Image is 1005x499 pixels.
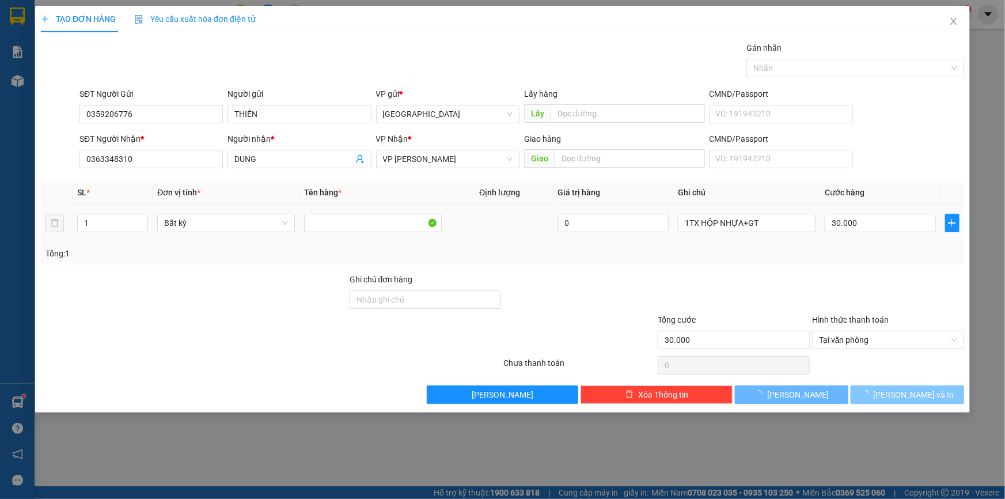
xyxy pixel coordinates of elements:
span: plus [41,15,49,23]
button: [PERSON_NAME] [427,385,579,404]
b: GỬI : [GEOGRAPHIC_DATA] [5,72,200,91]
button: delete [45,214,64,232]
span: loading [861,390,874,398]
span: [PERSON_NAME] [767,388,829,401]
label: Ghi chú đơn hàng [350,275,413,284]
span: user-add [355,154,365,164]
img: logo.jpg [5,5,63,63]
span: Tại văn phòng [819,331,957,349]
span: VP Nhận [376,134,408,143]
div: Người gửi [227,88,371,100]
input: 0 [558,214,669,232]
span: Định lượng [479,188,520,197]
div: Chưa thanh toán [503,357,657,377]
div: SĐT Người Nhận [79,133,223,145]
span: Giao [524,149,555,168]
span: VP Phan Rí [383,150,513,168]
span: Lấy [524,104,551,123]
span: loading [754,390,767,398]
th: Ghi chú [673,182,820,204]
input: Dọc đường [551,104,705,123]
span: phone [66,42,75,51]
span: Giá trị hàng [558,188,601,197]
b: [PERSON_NAME] [66,7,163,22]
span: Lấy hàng [524,89,558,99]
button: deleteXóa Thông tin [581,385,733,404]
input: Ghi Chú [678,214,816,232]
label: Gán nhãn [746,43,782,52]
span: delete [625,390,634,399]
span: Giao hàng [524,134,561,143]
label: Hình thức thanh toán [812,315,889,324]
span: Sài Gòn [383,105,513,123]
button: Close [938,6,970,38]
span: Tổng cước [658,315,696,324]
img: icon [134,15,143,24]
div: CMND/Passport [710,133,853,145]
span: close [949,17,958,26]
div: CMND/Passport [710,88,853,100]
span: Bất kỳ [164,214,288,232]
div: VP gửi [376,88,519,100]
span: Xóa Thông tin [638,388,688,401]
button: [PERSON_NAME] và In [851,385,964,404]
span: Đơn vị tính [157,188,200,197]
span: environment [66,28,75,37]
span: plus [946,218,959,228]
input: Ghi chú đơn hàng [350,290,502,309]
span: Yêu cầu xuất hóa đơn điện tử [134,14,256,24]
div: SĐT Người Gửi [79,88,223,100]
span: [PERSON_NAME] và In [874,388,954,401]
span: Tên hàng [304,188,342,197]
li: 02523854854 [5,40,219,54]
span: TẠO ĐƠN HÀNG [41,14,116,24]
input: Dọc đường [555,149,705,168]
div: Tổng: 1 [45,247,388,260]
button: [PERSON_NAME] [735,385,848,404]
button: plus [945,214,960,232]
span: SL [77,188,86,197]
div: Người nhận [227,133,371,145]
span: Cước hàng [825,188,864,197]
input: VD: Bàn, Ghế [304,214,442,232]
span: [PERSON_NAME] [472,388,533,401]
li: 01 [PERSON_NAME] [5,25,219,40]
